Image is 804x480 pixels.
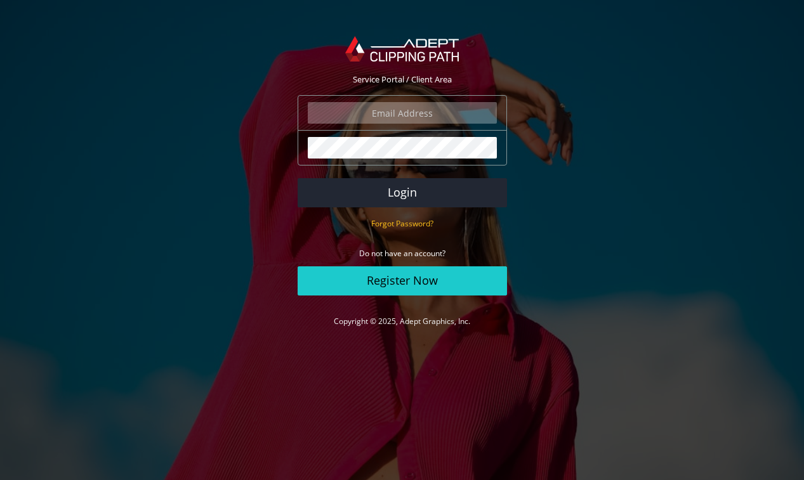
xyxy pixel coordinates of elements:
a: Forgot Password? [371,217,433,229]
img: Adept Graphics [345,36,459,62]
small: Do not have an account? [359,248,445,259]
a: Copyright © 2025, Adept Graphics, Inc. [334,316,470,327]
span: Service Portal / Client Area [353,74,452,85]
a: Register Now [298,266,507,295]
button: Login [298,178,507,207]
input: Email Address [308,102,497,124]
